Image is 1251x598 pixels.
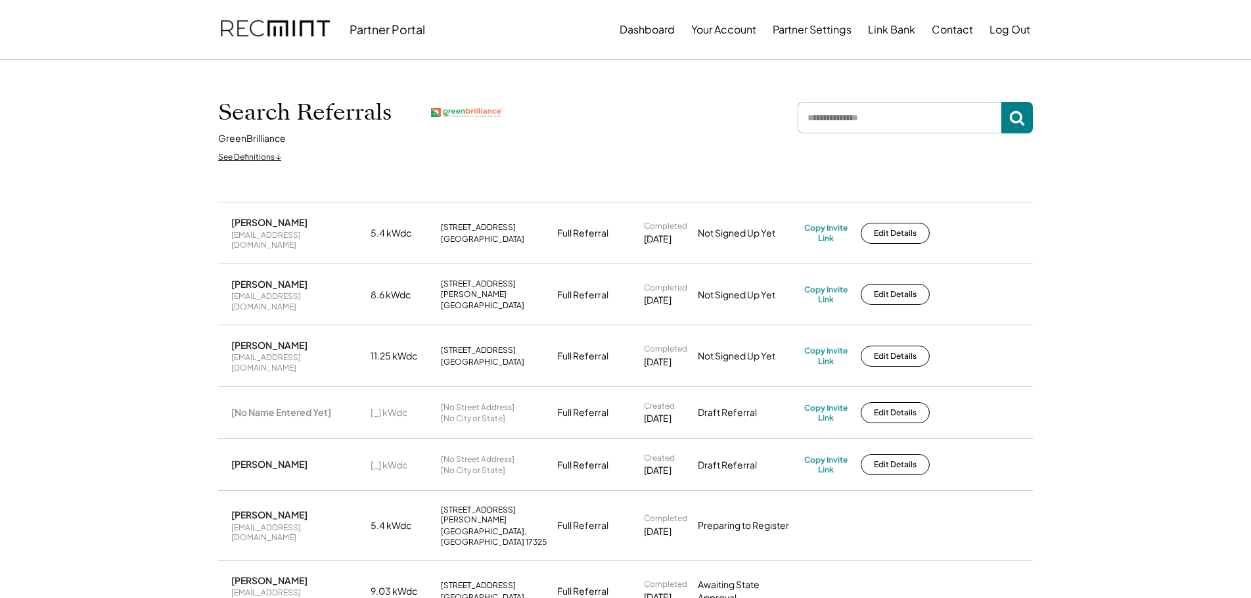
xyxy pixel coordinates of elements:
[231,522,363,543] div: [EMAIL_ADDRESS][DOMAIN_NAME]
[804,403,848,423] div: Copy Invite Link
[231,278,307,290] div: [PERSON_NAME]
[773,16,852,43] button: Partner Settings
[861,223,930,244] button: Edit Details
[231,291,363,311] div: [EMAIL_ADDRESS][DOMAIN_NAME]
[698,350,796,363] div: Not Signed Up Yet
[350,22,425,37] div: Partner Portal
[441,222,516,233] div: [STREET_ADDRESS]
[218,132,286,145] div: GreenBrilliance
[644,579,687,589] div: Completed
[441,279,549,299] div: [STREET_ADDRESS][PERSON_NAME]
[698,519,796,532] div: Preparing to Register
[861,284,930,305] button: Edit Details
[644,513,687,524] div: Completed
[644,464,671,477] div: [DATE]
[218,152,281,163] div: See Definitions ↓
[861,346,930,367] button: Edit Details
[861,402,930,423] button: Edit Details
[441,465,505,476] div: [No City or State]
[932,16,973,43] button: Contact
[231,352,363,373] div: [EMAIL_ADDRESS][DOMAIN_NAME]
[644,525,671,538] div: [DATE]
[371,459,433,472] div: [_] kWdc
[644,356,671,369] div: [DATE]
[861,454,930,475] button: Edit Details
[644,221,687,231] div: Completed
[644,344,687,354] div: Completed
[868,16,915,43] button: Link Bank
[441,526,549,547] div: [GEOGRAPHIC_DATA], [GEOGRAPHIC_DATA] 17325
[691,16,756,43] button: Your Account
[231,509,307,520] div: [PERSON_NAME]
[441,505,549,525] div: [STREET_ADDRESS][PERSON_NAME]
[231,458,307,470] div: [PERSON_NAME]
[441,234,524,244] div: [GEOGRAPHIC_DATA]
[804,285,848,305] div: Copy Invite Link
[698,227,796,240] div: Not Signed Up Yet
[231,230,363,250] div: [EMAIL_ADDRESS][DOMAIN_NAME]
[644,401,675,411] div: Created
[557,459,608,472] div: Full Referral
[441,345,516,356] div: [STREET_ADDRESS]
[644,412,671,425] div: [DATE]
[698,406,796,419] div: Draft Referral
[431,108,503,118] img: greenbrilliance.png
[371,227,433,240] div: 5.4 kWdc
[441,300,524,311] div: [GEOGRAPHIC_DATA]
[698,459,796,472] div: Draft Referral
[441,454,514,465] div: [No Street Address]
[371,350,433,363] div: 11.25 kWdc
[557,350,608,363] div: Full Referral
[698,288,796,302] div: Not Signed Up Yet
[644,283,687,293] div: Completed
[644,233,671,246] div: [DATE]
[371,288,433,302] div: 8.6 kWdc
[644,453,675,463] div: Created
[218,99,392,126] h1: Search Referrals
[557,227,608,240] div: Full Referral
[371,406,433,419] div: [_] kWdc
[557,519,608,532] div: Full Referral
[441,402,514,413] div: [No Street Address]
[221,7,330,52] img: recmint-logotype%403x.png
[441,580,516,591] div: [STREET_ADDRESS]
[231,406,331,418] div: [No Name Entered Yet]
[231,574,307,586] div: [PERSON_NAME]
[804,346,848,366] div: Copy Invite Link
[557,288,608,302] div: Full Referral
[441,357,524,367] div: [GEOGRAPHIC_DATA]
[371,585,433,598] div: 9.03 kWdc
[620,16,675,43] button: Dashboard
[804,223,848,243] div: Copy Invite Link
[441,413,505,424] div: [No City or State]
[644,294,671,307] div: [DATE]
[231,339,307,351] div: [PERSON_NAME]
[557,406,608,419] div: Full Referral
[557,585,608,598] div: Full Referral
[371,519,433,532] div: 5.4 kWdc
[989,16,1030,43] button: Log Out
[804,455,848,475] div: Copy Invite Link
[231,216,307,228] div: [PERSON_NAME]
